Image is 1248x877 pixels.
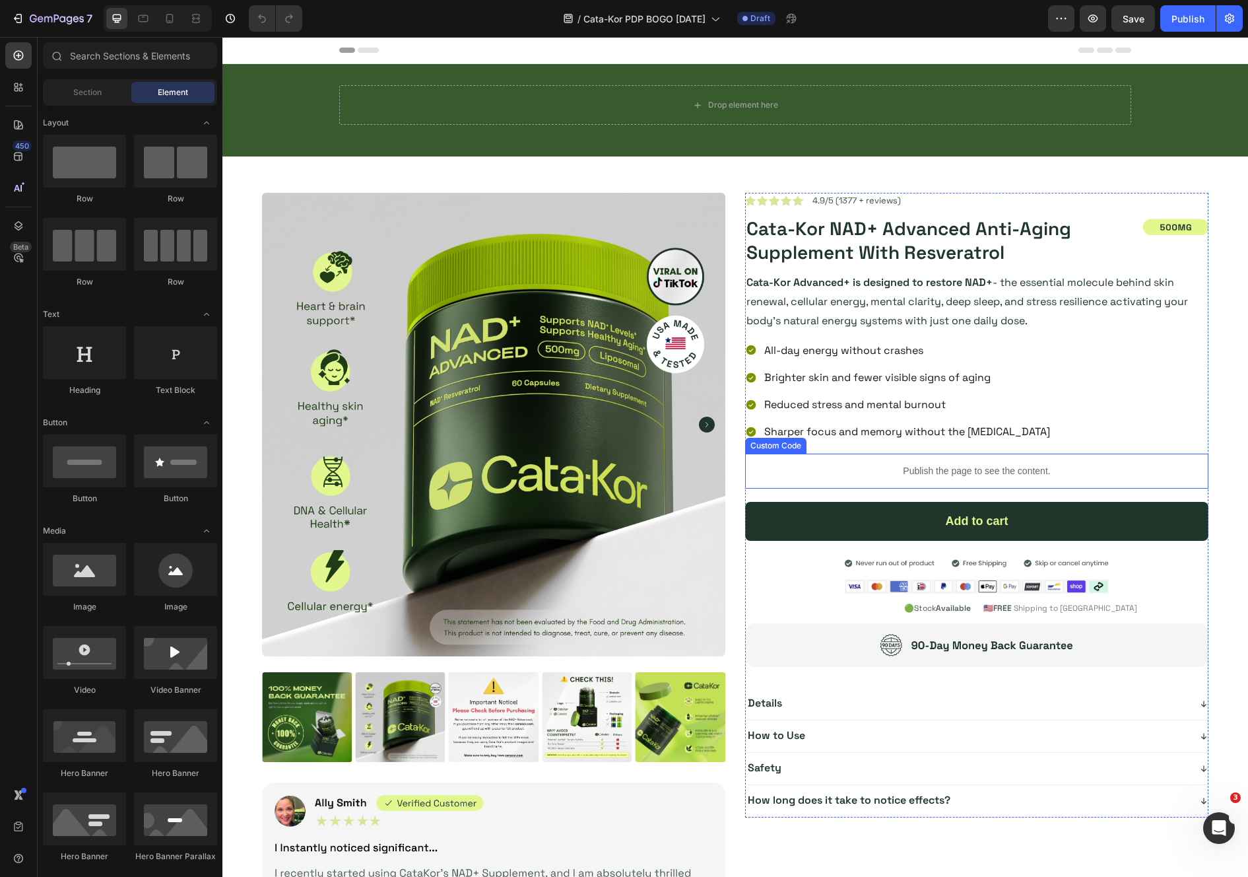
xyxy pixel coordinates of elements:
[524,238,966,291] span: - the essential molecule behind skin renewal, cellular energy, mental clarity, deep sleep, and st...
[542,361,828,374] p: Reduced stress and mental burnout
[43,684,126,696] div: Video
[1203,812,1235,844] iframe: Intercom live chat
[249,5,302,32] div: Undo/Redo
[1230,792,1241,803] span: 3
[43,42,217,69] input: Search Sections & Elements
[134,493,217,505] div: Button
[73,87,102,98] span: Section
[5,5,98,32] button: 7
[524,238,770,252] strong: Cata-Kor Advanced+ is designed to restore NAD+
[1111,5,1155,32] button: Save
[622,542,886,556] img: gempages_575381442574418883-947c4640-3863-478a-ad0f-b90b2e1ebd12.png
[196,520,217,542] span: Toggle open
[134,276,217,288] div: Row
[134,384,217,396] div: Text Block
[196,304,217,325] span: Toggle open
[43,276,126,288] div: Row
[791,566,915,577] span: Shipping to [GEOGRAPHIC_DATA]
[43,493,126,505] div: Button
[196,412,217,433] span: Toggle open
[134,851,217,862] div: Hero Banner Parallax
[542,334,828,347] p: Brighter skin and fewer visible signs of aging
[43,851,126,862] div: Hero Banner
[682,566,692,577] span: 🟢
[761,566,771,577] span: 🇺🇸
[525,759,728,768] p: How long does it take to notice effects?
[750,13,770,24] span: Draft
[523,465,986,504] div: Add to cart
[158,87,188,98] span: Element
[590,158,678,169] span: 4.9/5 (1377 + reviews)
[86,11,92,26] p: 7
[134,193,217,205] div: Row
[10,242,32,252] div: Beta
[1171,12,1204,26] div: Publish
[692,566,748,577] span: Stock
[134,601,217,613] div: Image
[43,384,126,396] div: Heading
[771,566,789,577] strong: FREE
[523,178,915,229] h2: Cata-Kor NAD+ Advanced Anti-Aging Supplement With Resveratrol
[43,193,126,205] div: Row
[577,12,581,26] span: /
[1160,5,1216,32] button: Publish
[525,403,581,415] div: Custom Code
[583,12,706,26] span: Cata-Kor PDP BOGO [DATE]
[542,388,828,401] p: Sharper focus and memory without the [MEDICAL_DATA]
[622,514,886,538] img: gempages_575381442574418883-da435f31-47ce-4bdb-8453-827065939ea7.png
[542,307,828,320] p: All-day energy without crashes
[43,117,69,129] span: Layout
[43,601,126,613] div: Image
[196,112,217,133] span: Toggle open
[523,586,986,629] img: gempages_575381442574418883-0983e81c-3ba3-413c-a8e5-b498073ef198.png
[43,525,66,537] span: Media
[525,662,560,671] p: Details
[43,417,67,429] span: Button
[920,182,986,199] img: gempages_575381442574418883-0966c543-db04-449a-9a5f-4ccf2c73787e.png
[13,141,32,151] div: 450
[523,427,986,441] p: Publish the page to see the content.
[222,37,1248,877] iframe: Design area
[134,684,217,696] div: Video Banner
[134,767,217,779] div: Hero Banner
[476,380,492,396] button: Carousel Next Arrow
[525,727,559,736] p: Safety
[43,308,59,320] span: Text
[1123,13,1144,24] span: Save
[713,566,748,577] strong: Available
[43,767,126,779] div: Hero Banner
[486,63,556,73] div: Drop element here
[525,695,583,703] p: How to Use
